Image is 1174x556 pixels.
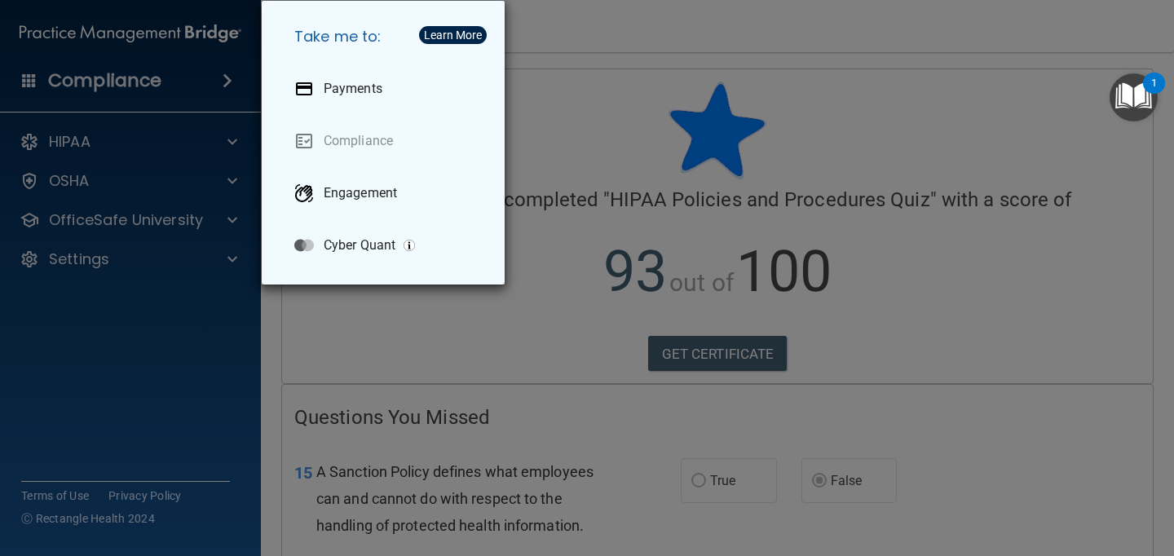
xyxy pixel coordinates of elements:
h5: Take me to: [281,14,492,60]
a: Engagement [281,170,492,216]
div: Learn More [424,29,482,41]
a: Compliance [281,118,492,164]
div: 1 [1151,83,1157,104]
p: Engagement [324,185,397,201]
a: Payments [281,66,492,112]
p: Cyber Quant [324,237,395,254]
button: Open Resource Center, 1 new notification [1110,73,1158,121]
p: Payments [324,81,382,97]
a: Cyber Quant [281,223,492,268]
button: Learn More [419,26,487,44]
iframe: Drift Widget Chat Controller [1092,443,1154,505]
